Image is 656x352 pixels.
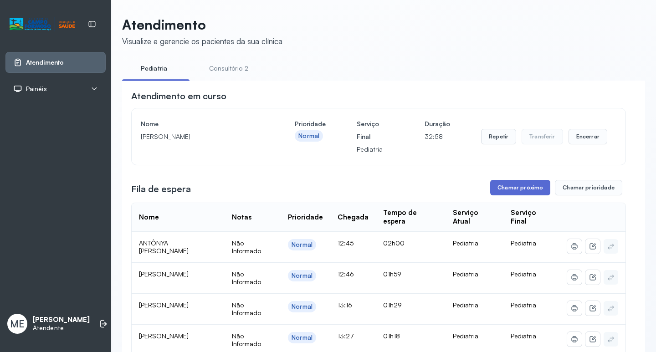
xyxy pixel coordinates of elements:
button: Chamar próximo [490,180,550,195]
a: Pediatria [122,61,186,76]
span: Painéis [26,85,47,93]
span: Pediatria [511,239,536,247]
span: 12:46 [338,270,354,278]
img: Logotipo do estabelecimento [10,17,75,32]
span: [PERSON_NAME] [139,332,189,340]
div: Normal [292,272,313,280]
div: Nome [139,213,159,222]
a: Atendimento [13,58,98,67]
div: Serviço Atual [453,209,496,226]
span: ANTÔNYA [PERSON_NAME] [139,239,189,255]
span: 01h18 [383,332,400,340]
span: 13:27 [338,332,354,340]
span: Não Informado [232,301,261,317]
div: Notas [232,213,251,222]
div: Pediatria [453,332,496,340]
a: Consultório 2 [197,61,261,76]
span: 01h29 [383,301,402,309]
div: Prioridade [288,213,323,222]
span: [PERSON_NAME] [139,301,189,309]
span: Não Informado [232,239,261,255]
div: Chegada [338,213,369,222]
button: Chamar prioridade [555,180,622,195]
p: [PERSON_NAME] [141,130,264,143]
div: Pediatria [453,270,496,278]
div: Normal [298,132,319,140]
h4: Duração [425,117,450,130]
p: Atendimento [122,16,282,33]
h3: Fila de espera [131,183,191,195]
p: 32:58 [425,130,450,143]
span: [PERSON_NAME] [139,270,189,278]
span: Pediatria [511,270,536,278]
button: Encerrar [569,129,607,144]
span: 01h59 [383,270,401,278]
button: Repetir [481,129,516,144]
h3: Atendimento em curso [131,90,226,102]
span: Não Informado [232,332,261,348]
p: [PERSON_NAME] [33,316,90,324]
div: Visualize e gerencie os pacientes da sua clínica [122,36,282,46]
h4: Nome [141,117,264,130]
span: Pediatria [511,301,536,309]
div: Pediatria [453,239,496,247]
span: 13:16 [338,301,352,309]
div: Normal [292,334,313,342]
p: Pediatria [357,143,394,156]
div: Tempo de espera [383,209,438,226]
span: Atendimento [26,59,64,66]
p: Atendente [33,324,90,332]
span: 02h00 [383,239,405,247]
div: Pediatria [453,301,496,309]
div: Normal [292,241,313,249]
span: Não Informado [232,270,261,286]
span: 12:45 [338,239,354,247]
div: Normal [292,303,313,311]
button: Transferir [522,129,563,144]
h4: Prioridade [295,117,326,130]
div: Serviço Final [511,209,553,226]
h4: Serviço Final [357,117,394,143]
span: Pediatria [511,332,536,340]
